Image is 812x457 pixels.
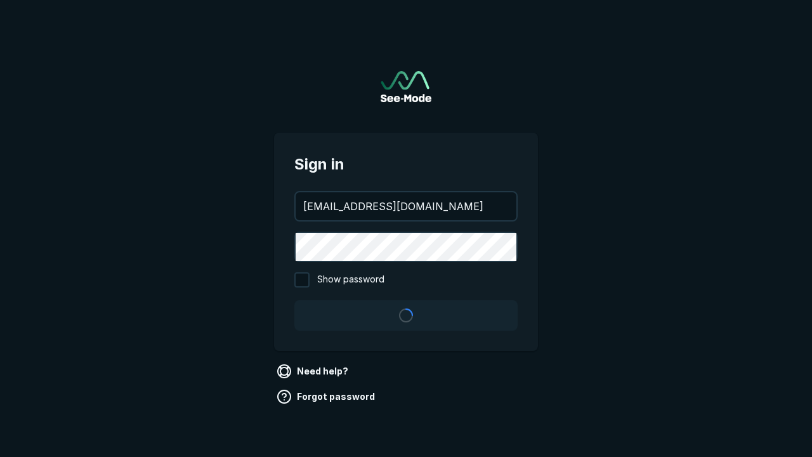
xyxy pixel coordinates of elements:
span: Sign in [294,153,518,176]
a: Go to sign in [381,71,431,102]
a: Forgot password [274,387,380,407]
span: Show password [317,272,384,288]
a: Need help? [274,361,353,381]
input: your@email.com [296,192,516,220]
img: See-Mode Logo [381,71,431,102]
